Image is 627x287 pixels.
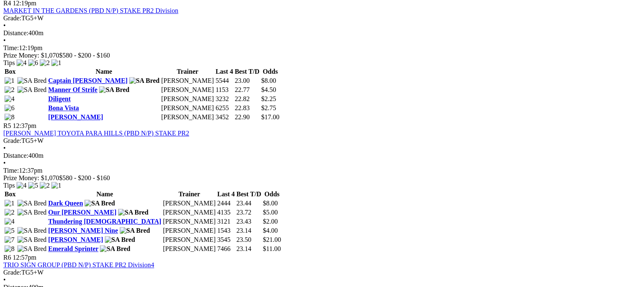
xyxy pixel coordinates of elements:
td: 23.14 [236,245,261,253]
img: SA Bred [17,227,47,234]
img: 6 [5,104,15,112]
td: 2444 [217,199,235,207]
span: $5.00 [263,209,278,216]
td: [PERSON_NAME] [162,245,216,253]
span: Grade: [3,269,22,276]
td: 23.14 [236,227,261,235]
div: 12:19pm [3,44,624,52]
td: 1543 [217,227,235,235]
td: [PERSON_NAME] [162,208,216,217]
td: [PERSON_NAME] [161,113,214,121]
div: TG5+W [3,269,624,276]
img: 4 [5,218,15,225]
img: SA Bred [118,209,148,216]
span: $580 - $200 - $160 [59,174,110,181]
a: [PERSON_NAME] Nine [48,227,118,234]
span: Time: [3,167,19,174]
td: 3452 [215,113,233,121]
span: $11.00 [263,245,281,252]
span: • [3,276,6,283]
a: Diligent [48,95,70,102]
img: 5 [5,227,15,234]
a: Thundering [DEMOGRAPHIC_DATA] [48,218,161,225]
img: SA Bred [17,209,47,216]
td: 23.00 [234,77,260,85]
span: $580 - $200 - $160 [59,52,110,59]
a: MARKET IN THE GARDENS (PBD N/P) STAKE PR2 Division [3,7,178,14]
td: [PERSON_NAME] [161,77,214,85]
img: 4 [5,95,15,103]
span: Box [5,68,16,75]
td: 23.50 [236,236,261,244]
span: $2.25 [261,95,276,102]
a: Bona Vista [48,104,79,111]
img: SA Bred [99,86,129,94]
img: 4 [17,59,27,67]
span: $4.50 [261,86,276,93]
div: 400m [3,152,624,159]
th: Best T/D [236,190,261,198]
th: Last 4 [217,190,235,198]
td: 7466 [217,245,235,253]
th: Best T/D [234,68,260,76]
th: Name [48,68,160,76]
img: 7 [5,236,15,244]
a: Dark Queen [48,200,83,207]
span: • [3,37,6,44]
span: Time: [3,44,19,51]
td: 3232 [215,95,233,103]
td: 23.43 [236,217,261,226]
a: Manner Of Strife [48,86,97,93]
img: 8 [5,245,15,253]
td: [PERSON_NAME] [161,95,214,103]
a: Emerald Sprinter [48,245,98,252]
img: SA Bred [105,236,135,244]
img: SA Bred [120,227,150,234]
span: Tips [3,59,15,66]
img: 2 [40,59,50,67]
span: Grade: [3,137,22,144]
img: SA Bred [17,236,47,244]
img: 2 [5,209,15,216]
span: $17.00 [261,113,279,121]
img: SA Bred [17,77,47,84]
span: $2.75 [261,104,276,111]
td: 22.77 [234,86,260,94]
td: 1153 [215,86,233,94]
div: 400m [3,29,624,37]
span: Distance: [3,29,28,36]
span: Distance: [3,152,28,159]
span: Tips [3,182,15,189]
img: 1 [51,59,61,67]
a: Captain [PERSON_NAME] [48,77,128,84]
th: Odds [261,68,280,76]
td: 22.82 [234,95,260,103]
span: $21.00 [263,236,281,243]
span: $8.00 [263,200,278,207]
img: 1 [5,200,15,207]
span: $2.00 [263,218,278,225]
td: 23.44 [236,199,261,207]
td: [PERSON_NAME] [162,199,216,207]
a: [PERSON_NAME] [48,236,103,243]
td: 5544 [215,77,233,85]
span: 12:37pm [13,122,36,129]
span: R5 [3,122,11,129]
td: [PERSON_NAME] [162,236,216,244]
img: 8 [5,113,15,121]
img: SA Bred [85,200,115,207]
span: • [3,22,6,29]
td: 6255 [215,104,233,112]
a: Our [PERSON_NAME] [48,209,116,216]
img: SA Bred [100,245,130,253]
span: Grade: [3,14,22,22]
th: Trainer [162,190,216,198]
img: SA Bred [129,77,160,84]
img: 2 [5,86,15,94]
div: TG5+W [3,137,624,145]
span: • [3,145,6,152]
span: R6 [3,254,11,261]
td: [PERSON_NAME] [161,86,214,94]
a: [PERSON_NAME] [48,113,103,121]
th: Name [48,190,162,198]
